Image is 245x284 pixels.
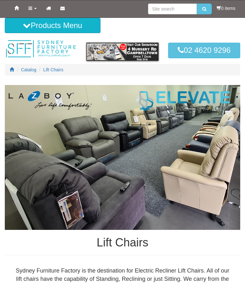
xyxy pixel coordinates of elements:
[43,67,63,72] a: Lift Chairs
[5,39,77,58] img: Sydney Furniture Factory
[86,43,159,61] img: showroom.gif
[21,67,36,72] a: Catalog
[5,18,100,33] button: Products Menu
[168,43,240,58] a: 02 4620 9296
[5,85,240,230] img: Lift Chairs
[148,4,197,14] input: Site search
[217,5,235,11] li: 0 items
[5,236,240,249] h1: Lift Chairs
